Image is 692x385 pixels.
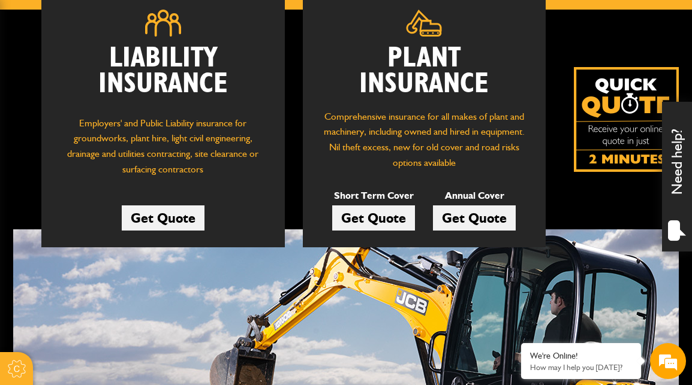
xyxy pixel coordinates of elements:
[59,116,267,183] p: Employers' and Public Liability insurance for groundworks, plant hire, light civil engineering, d...
[59,46,267,104] h2: Liability Insurance
[332,205,415,231] a: Get Quote
[574,67,679,172] img: Quick Quote
[433,205,516,231] a: Get Quote
[321,109,528,170] p: Comprehensive insurance for all makes of plant and machinery, including owned and hired in equipm...
[530,351,632,361] div: We're Online!
[574,67,679,172] a: Get your insurance quote isn just 2-minutes
[122,205,204,231] a: Get Quote
[321,46,528,97] h2: Plant Insurance
[530,363,632,372] p: How may I help you today?
[433,188,516,204] p: Annual Cover
[662,102,692,251] div: Need help?
[332,188,415,204] p: Short Term Cover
